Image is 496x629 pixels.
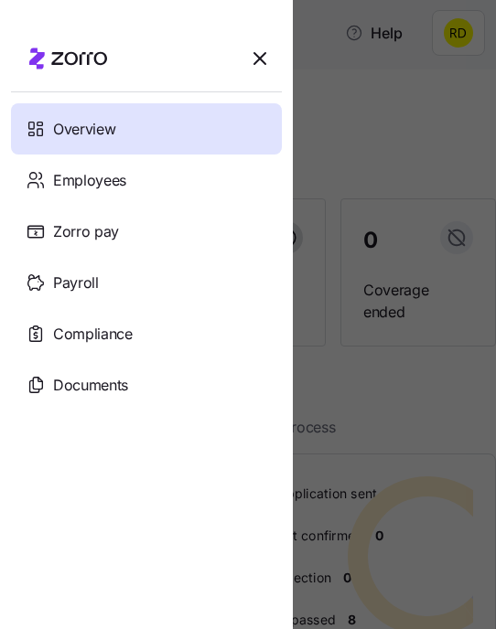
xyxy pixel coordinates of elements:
a: Zorro pay [11,206,282,257]
a: Employees [11,155,282,206]
span: Compliance [53,323,133,346]
span: Zorro pay [53,220,119,243]
a: Payroll [11,257,282,308]
a: Documents [11,359,282,410]
span: Documents [53,374,128,397]
span: Payroll [53,272,99,294]
a: Overview [11,103,282,155]
span: Overview [53,118,115,141]
a: Compliance [11,308,282,359]
span: Employees [53,169,126,192]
